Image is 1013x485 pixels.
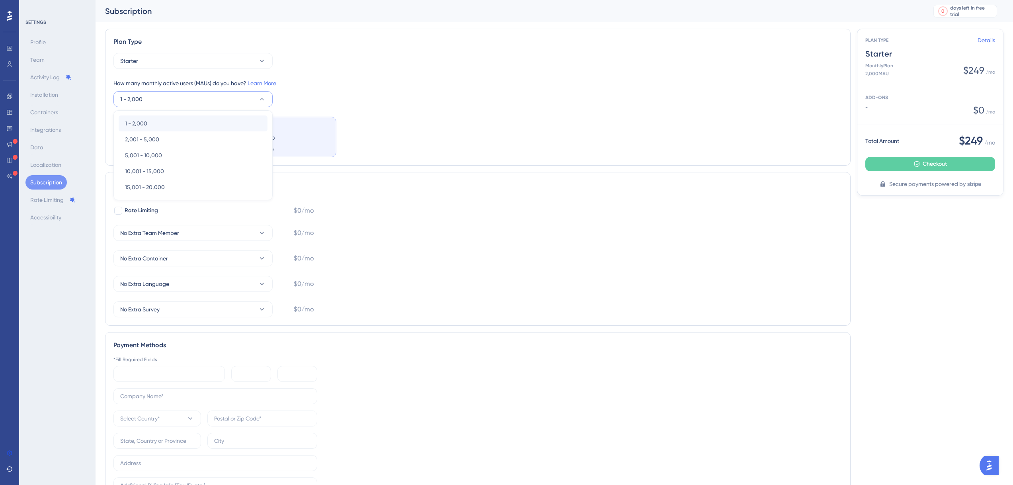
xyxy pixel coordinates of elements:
span: Monthly Plan [865,63,893,69]
button: Activity Log [25,70,76,84]
span: PLAN TYPE [865,37,978,43]
span: $0/mo [294,305,314,314]
span: $249 [959,133,983,149]
span: Secure payments powered by [889,179,966,189]
button: Rate Limiting [25,193,80,207]
input: Company Name* [120,392,310,401]
button: No Extra Container [113,250,273,266]
input: Address [120,459,310,467]
iframe: Cadre sécurisé pour la saisie du code de sécurité CVC [284,369,314,379]
span: $0/mo [294,228,314,238]
span: No Extra Container [120,254,168,263]
span: / mo [984,138,995,147]
div: 0 [941,8,945,14]
button: Data [25,140,48,154]
button: 15,001 - 20,000 [119,179,267,195]
iframe: Cadre sécurisé pour la saisie du numéro de carte [120,369,222,379]
div: Add-ons [113,180,842,190]
button: Installation [25,88,63,102]
button: 1 - 2,000 [113,91,273,107]
button: Accessibility [25,210,66,225]
iframe: Cadre sécurisé pour la saisie de la date d'expiration [238,369,268,379]
span: Starter [865,48,995,59]
button: Select Country* [113,411,201,426]
span: Starter [120,56,138,66]
input: Postal or Zip Code* [214,414,310,423]
button: Integrations [25,123,66,137]
button: Containers [25,105,63,119]
span: 5,001 - 10,000 [125,151,162,160]
button: Team [25,53,49,67]
div: Payment Methods [113,340,842,350]
button: Starter [113,53,273,69]
span: 15,001 - 20,000 [125,182,165,192]
div: Subscription [105,6,913,17]
input: City [214,436,310,445]
span: $0/mo [294,279,314,289]
div: days left in free trial [950,5,994,18]
button: 1 - 2,000 [119,115,267,131]
span: $249 [963,64,984,77]
span: No Extra Language [120,279,169,289]
span: 1 - 2,000 [120,94,142,104]
a: Learn More [248,80,276,86]
span: / mo [986,69,995,75]
span: $0/mo [294,206,314,215]
span: $0/mo [294,254,314,263]
span: Select Country* [120,414,160,423]
span: 2,000 MAU [865,70,893,77]
span: Rate Limiting [125,206,158,215]
span: Checkout [923,159,947,169]
span: - [865,104,973,110]
span: ADD-ONS [865,95,888,100]
div: How many monthly active users (MAUs) do you have? [113,78,842,88]
span: / mo [986,109,995,115]
span: No Extra Survey [120,305,160,314]
button: 2,001 - 5,000 [119,131,267,147]
div: Plan Type [113,37,842,47]
span: 1 - 2,000 [125,119,147,128]
input: State, Country or Province [120,436,194,445]
span: 2,001 - 5,000 [125,135,159,144]
span: Total Amount [865,136,899,146]
button: No Extra Team Member [113,225,273,241]
button: Profile [25,35,51,49]
span: No Extra Team Member [120,228,179,238]
button: No Extra Language [113,276,273,292]
button: Localization [25,158,66,172]
button: Checkout [865,157,995,171]
span: $ 0 [973,104,984,117]
button: 5,001 - 10,000 [119,147,267,163]
div: SETTINGS [25,19,90,25]
div: *Fill Required Fields [113,356,317,363]
span: 10,001 - 15,000 [125,166,164,176]
a: Details [978,35,995,45]
button: 10,001 - 15,000 [119,163,267,179]
button: No Extra Survey [113,301,273,317]
button: Subscription [25,175,67,190]
iframe: UserGuiding AI Assistant Launcher [980,454,1003,477]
